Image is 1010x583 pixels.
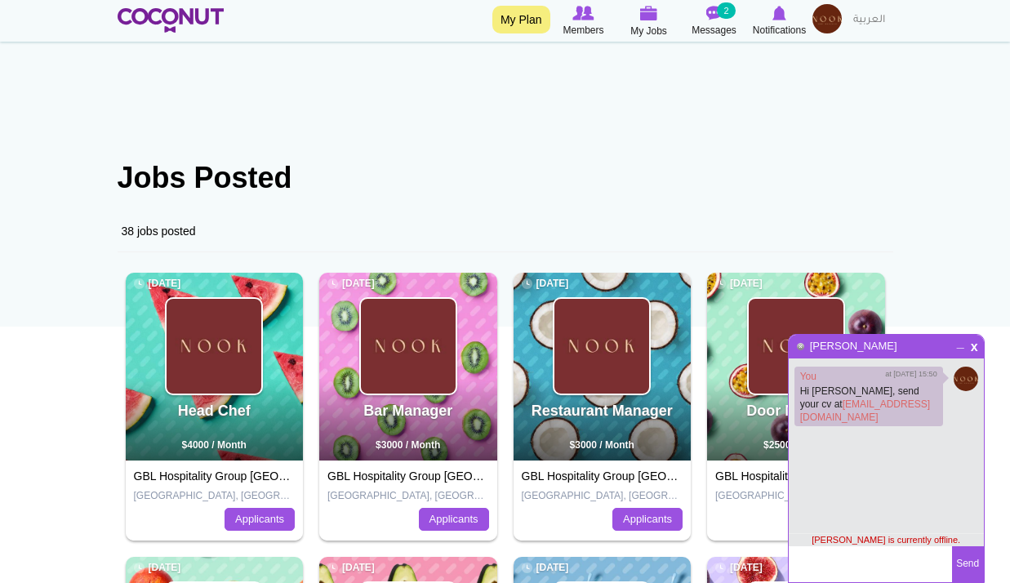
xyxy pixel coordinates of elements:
img: Messages [706,6,723,20]
span: Close [968,339,981,351]
a: GBL Hospitality Group [GEOGRAPHIC_DATA] [134,470,369,483]
a: Notifications Notifications [747,4,812,38]
p: [GEOGRAPHIC_DATA], [GEOGRAPHIC_DATA] [327,489,489,503]
span: Minimize [954,337,968,347]
span: My Jobs [630,23,667,39]
a: GBL Hospitality Group [GEOGRAPHIC_DATA] [715,470,950,483]
div: [PERSON_NAME] is currently offline. [789,533,984,546]
a: My Jobs My Jobs [616,4,682,39]
img: My Jobs [640,6,658,20]
span: [DATE] [715,561,763,575]
span: [DATE] [327,561,375,575]
img: Browse Members [572,6,594,20]
span: $2500 / Month [763,439,828,451]
span: [DATE] [522,277,569,291]
p: [GEOGRAPHIC_DATA], [GEOGRAPHIC_DATA] [715,489,877,503]
a: Messages Messages 2 [682,4,747,38]
a: Bar Manager [363,403,452,419]
span: [DATE] [134,277,181,291]
a: Applicants [612,508,683,531]
img: Home [118,8,225,33]
small: 2 [717,2,735,19]
a: العربية [845,4,893,37]
a: My Plan [492,6,550,33]
span: $3000 / Month [376,439,440,451]
a: Door Manager [746,403,845,419]
span: at [DATE] 15:50 [885,369,937,380]
a: [PERSON_NAME] [809,340,898,352]
p: Hi [PERSON_NAME], send your cv at [800,385,937,424]
span: [DATE] [715,277,763,291]
a: Applicants [225,508,295,531]
a: You [800,371,816,382]
a: GBL Hospitality Group [GEOGRAPHIC_DATA] [327,470,563,483]
span: $3000 / Month [570,439,634,451]
span: [DATE] [522,561,569,575]
img: Notifications [772,6,786,20]
a: Restaurant Manager [532,403,673,419]
a: [EMAIL_ADDRESS][DOMAIN_NAME] [800,398,930,423]
a: Head Chef [178,403,251,419]
span: Notifications [753,22,806,38]
img: Untitled_35.png [954,367,978,391]
span: Messages [692,22,736,38]
button: Send [952,546,984,582]
a: Applicants [419,508,489,531]
span: Members [563,22,603,38]
p: [GEOGRAPHIC_DATA], [GEOGRAPHIC_DATA] [522,489,683,503]
span: [DATE] [134,561,181,575]
div: 38 jobs posted [118,211,893,252]
span: [DATE] [327,277,375,291]
h1: Jobs Posted [118,162,893,194]
span: $4000 / Month [182,439,247,451]
a: Browse Members Members [551,4,616,38]
p: [GEOGRAPHIC_DATA], [GEOGRAPHIC_DATA] [134,489,296,503]
a: GBL Hospitality Group [GEOGRAPHIC_DATA] [522,470,757,483]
